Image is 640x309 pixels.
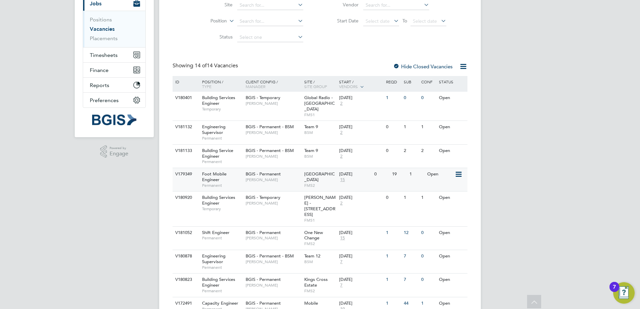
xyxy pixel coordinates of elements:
[304,195,336,217] span: [PERSON_NAME] - [STREET_ADDRESS]
[304,300,318,306] span: Mobile
[339,253,383,259] div: [DATE]
[90,82,109,88] span: Reports
[437,76,466,87] div: Status
[202,124,226,135] span: Engineering Supervisor
[246,235,301,241] span: [PERSON_NAME]
[304,84,327,89] span: Site Group
[246,130,301,135] span: [PERSON_NAME]
[420,250,437,262] div: 0
[339,154,343,159] span: 2
[437,121,466,133] div: Open
[402,191,420,204] div: 1
[366,18,390,24] span: Select date
[202,300,238,306] span: Capacity Engineer
[339,177,346,183] span: 15
[339,301,383,306] div: [DATE]
[174,250,197,262] div: V180878
[613,282,635,304] button: Open Resource Center, 7 new notifications
[202,159,242,164] span: Permanent
[363,1,429,10] input: Search for...
[90,26,115,32] a: Vacancies
[373,168,390,180] div: 0
[402,250,420,262] div: 7
[304,183,336,188] span: FMS2
[413,18,437,24] span: Select date
[304,230,323,241] span: One New Change
[246,277,281,282] span: BGIS - Permanent
[426,168,455,180] div: Open
[246,195,280,200] span: BGIS - Temporary
[202,136,242,141] span: Permanent
[202,265,242,270] span: Permanent
[304,130,336,135] span: BSM
[339,230,383,236] div: [DATE]
[174,274,197,286] div: V180823
[304,112,336,118] span: FMS1
[83,78,145,92] button: Reports
[339,124,383,130] div: [DATE]
[613,287,616,296] div: 7
[202,95,235,106] span: Building Services Engineer
[202,277,235,288] span: Building Services Engineer
[437,92,466,104] div: Open
[83,114,146,125] a: Go to home page
[384,191,402,204] div: 0
[339,171,371,177] div: [DATE]
[337,76,384,93] div: Start /
[400,16,409,25] span: To
[202,183,242,188] span: Permanent
[83,63,145,77] button: Finance
[437,250,466,262] div: Open
[402,227,420,239] div: 12
[304,154,336,159] span: BSM
[320,2,359,8] label: Vendor
[437,227,466,239] div: Open
[92,114,136,125] img: bgis-logo-retina.png
[174,92,197,104] div: V180401
[246,124,294,130] span: BGIS - Permanent - BSM
[402,145,420,157] div: 2
[408,168,425,180] div: 1
[420,227,437,239] div: 0
[339,283,343,288] span: 7
[90,0,102,7] span: Jobs
[402,92,420,104] div: 0
[110,151,128,157] span: Engage
[174,121,197,133] div: V181132
[402,274,420,286] div: 7
[437,191,466,204] div: Open
[194,2,233,8] label: Site
[90,97,119,103] span: Preferences
[90,35,118,42] a: Placements
[339,130,343,136] span: 2
[304,95,335,112] span: Global Radio - [GEOGRAPHIC_DATA]
[195,62,238,69] span: 14 Vacancies
[339,101,343,106] span: 2
[246,283,301,288] span: [PERSON_NAME]
[384,121,402,133] div: 0
[384,76,402,87] div: Reqd
[303,76,338,92] div: Site /
[246,101,301,106] span: [PERSON_NAME]
[339,148,383,154] div: [DATE]
[202,253,226,264] span: Engineering Supervisor
[402,76,420,87] div: Sub
[90,52,118,58] span: Timesheets
[437,274,466,286] div: Open
[339,259,343,265] span: 7
[83,11,145,47] div: Jobs
[202,230,230,235] span: Shift Engineer
[339,95,383,101] div: [DATE]
[90,67,109,73] span: Finance
[339,195,383,201] div: [DATE]
[174,227,197,239] div: V181052
[304,277,328,288] span: Kings Cross Estate
[304,253,320,259] span: Team 12
[384,145,402,157] div: 0
[100,145,129,158] a: Powered byEngage
[420,92,437,104] div: 0
[420,274,437,286] div: 0
[174,191,197,204] div: V180920
[402,121,420,133] div: 1
[246,154,301,159] span: [PERSON_NAME]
